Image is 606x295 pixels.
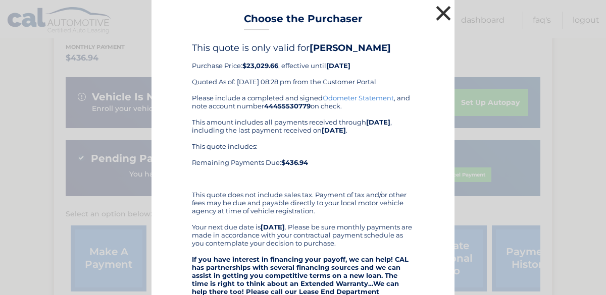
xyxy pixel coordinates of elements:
[433,3,453,23] button: ×
[326,62,350,70] b: [DATE]
[192,42,414,94] div: Purchase Price: , effective until Quoted As of: [DATE] 08:28 pm from the Customer Portal
[323,94,394,102] a: Odometer Statement
[322,126,346,134] b: [DATE]
[192,42,414,53] h4: This quote is only valid for
[366,118,390,126] b: [DATE]
[281,158,308,166] b: $436.94
[242,62,278,70] b: $23,029.66
[261,223,285,231] b: [DATE]
[310,42,391,53] b: [PERSON_NAME]
[244,13,363,30] h3: Choose the Purchaser
[264,102,311,110] b: 44455530779
[192,142,414,183] div: This quote includes: Remaining Payments Due:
